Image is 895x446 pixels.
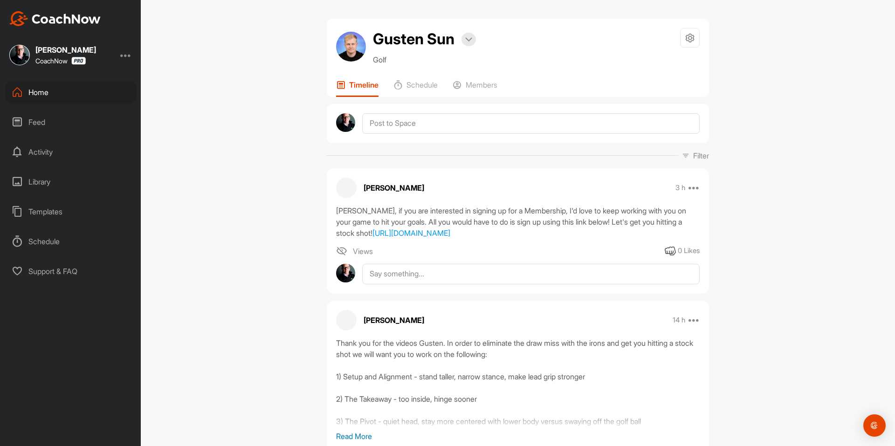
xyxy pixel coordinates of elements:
span: Views [353,246,373,257]
p: [PERSON_NAME] [364,182,424,193]
div: Support & FAQ [5,260,137,283]
p: Schedule [406,80,438,89]
div: Schedule [5,230,137,253]
div: Open Intercom Messenger [863,414,886,437]
p: Golf [373,54,476,65]
div: 0 Likes [678,246,700,256]
img: CoachNow Pro [71,57,86,65]
div: Templates [5,200,137,223]
div: Home [5,81,137,104]
p: [PERSON_NAME] [364,315,424,326]
div: Library [5,170,137,193]
div: Activity [5,140,137,164]
img: arrow-down [465,37,472,42]
img: avatar [336,264,355,283]
div: Thank you for the videos Gusten. In order to eliminate the draw miss with the irons and get you h... [336,337,700,431]
p: Read More [336,431,700,442]
img: CoachNow [9,11,101,26]
p: 14 h [673,316,685,325]
img: square_d7b6dd5b2d8b6df5777e39d7bdd614c0.jpg [9,45,30,65]
a: [URL][DOMAIN_NAME] [372,228,450,238]
p: 3 h [675,183,685,192]
div: [PERSON_NAME], if you are interested in signing up for a Membership, I'd love to keep working wit... [336,205,700,239]
p: Timeline [349,80,379,89]
div: CoachNow [35,57,86,65]
h2: Gusten Sun [373,28,454,50]
div: [PERSON_NAME] [35,46,96,54]
img: icon [336,246,347,257]
p: Members [466,80,497,89]
img: avatar [336,113,355,132]
div: Feed [5,110,137,134]
img: avatar [336,32,366,62]
p: Filter [693,150,709,161]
